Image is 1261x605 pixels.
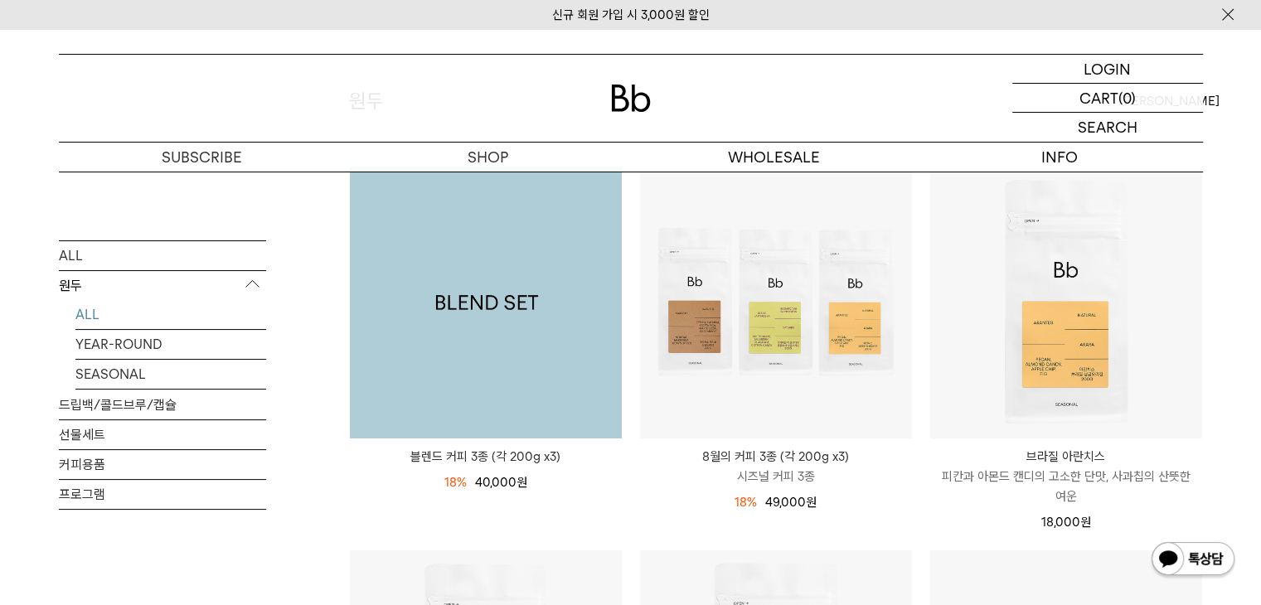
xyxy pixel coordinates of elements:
[917,143,1203,172] p: INFO
[1012,84,1203,113] a: CART (0)
[59,390,266,419] a: 드립백/콜드브루/캡슐
[59,143,345,172] a: SUBSCRIBE
[930,447,1202,506] a: 브라질 아란치스 피칸과 아몬드 캔디의 고소한 단맛, 사과칩의 산뜻한 여운
[640,447,912,467] p: 8월의 커피 3종 (각 200g x3)
[735,492,757,512] div: 18%
[75,330,266,359] a: YEAR-ROUND
[1118,84,1136,112] p: (0)
[930,467,1202,506] p: 피칸과 아몬드 캔디의 고소한 단맛, 사과칩의 산뜻한 여운
[350,167,622,438] a: 블렌드 커피 3종 (각 200g x3)
[1084,55,1131,83] p: LOGIN
[1080,515,1091,530] span: 원
[475,475,527,490] span: 40,000
[930,447,1202,467] p: 브라질 아란치스
[59,420,266,449] a: 선물세트
[765,495,817,510] span: 49,000
[631,143,917,172] p: WHOLESALE
[75,300,266,329] a: ALL
[350,447,622,467] a: 블렌드 커피 3종 (각 200g x3)
[930,167,1202,438] img: 브라질 아란치스
[1012,55,1203,84] a: LOGIN
[640,467,912,486] p: 시즈널 커피 3종
[59,480,266,509] a: 프로그램
[1041,515,1091,530] span: 18,000
[552,7,710,22] a: 신규 회원 가입 시 3,000원 할인
[444,472,467,492] div: 18%
[517,475,527,490] span: 원
[59,271,266,301] p: 원두
[806,495,817,510] span: 원
[59,450,266,479] a: 커피용품
[640,447,912,486] a: 8월의 커피 3종 (각 200g x3) 시즈널 커피 3종
[59,241,266,270] a: ALL
[640,167,912,438] img: 8월의 커피 3종 (각 200g x3)
[350,167,622,438] img: 1000001179_add2_053.png
[611,85,651,112] img: 로고
[1079,84,1118,112] p: CART
[345,143,631,172] a: SHOP
[1150,540,1236,580] img: 카카오톡 채널 1:1 채팅 버튼
[75,360,266,389] a: SEASONAL
[1078,113,1137,142] p: SEARCH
